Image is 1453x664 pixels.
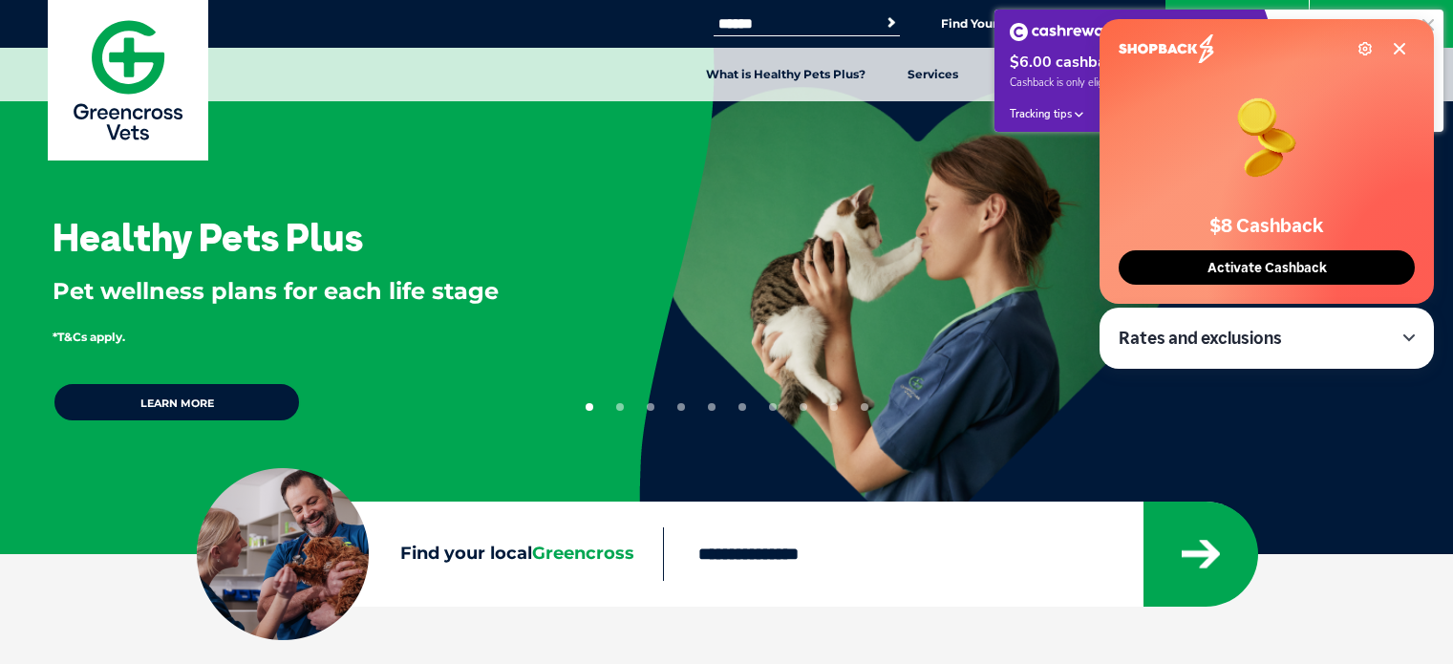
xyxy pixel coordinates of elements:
[685,48,887,101] a: What is Healthy Pets Plus?
[53,275,577,308] p: Pet wellness plans for each life stage
[586,403,593,411] button: 1 of 10
[769,403,777,411] button: 7 of 10
[708,403,716,411] button: 5 of 10
[1010,23,1127,41] img: Cashrewards white logo
[882,13,901,32] button: Search
[738,403,746,411] button: 6 of 10
[800,403,807,411] button: 8 of 10
[647,403,654,411] button: 3 of 10
[979,48,1085,101] a: Pet Health
[861,403,868,411] button: 10 of 10
[1010,107,1072,121] span: Tracking tips
[53,218,363,256] h3: Healthy Pets Plus
[532,543,634,564] span: Greencross
[53,382,301,422] a: Learn more
[197,540,663,568] label: Find your local
[677,403,685,411] button: 4 of 10
[1010,75,1261,90] span: Cashback is only eligible when a booking is completed.
[53,330,125,344] span: *T&Cs apply.
[830,403,838,411] button: 9 of 10
[1010,53,1261,73] div: $6.00 cashback at Greencross Vets
[941,16,1124,32] a: Find Your Local Greencross Vet
[616,403,624,411] button: 2 of 10
[887,48,979,101] a: Services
